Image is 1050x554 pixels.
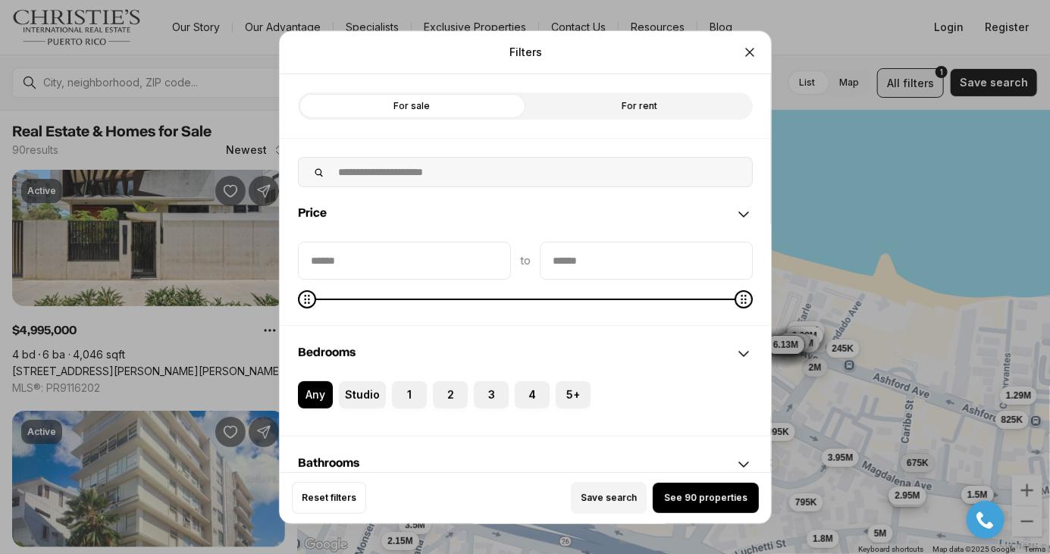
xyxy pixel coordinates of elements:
[339,381,386,408] label: Studio
[520,255,531,267] span: to
[298,207,327,219] span: Price
[298,381,333,408] label: Any
[653,483,759,513] button: See 90 properties
[280,187,771,242] div: Price
[280,381,771,436] div: Bedrooms
[509,46,541,58] p: Filters
[735,290,753,308] span: Maximum
[392,381,427,408] label: 1
[474,381,509,408] label: 3
[280,437,771,492] div: Bathrooms
[280,327,771,381] div: Bedrooms
[298,92,525,120] label: For sale
[556,381,591,408] label: 5+
[298,346,356,358] span: Bedrooms
[298,457,359,469] span: Bathrooms
[292,482,366,514] button: Reset filters
[299,243,510,279] input: priceMin
[735,37,765,67] button: Close
[280,242,771,325] div: Price
[664,492,748,504] span: See 90 properties
[581,492,637,504] span: Save search
[433,381,468,408] label: 2
[541,243,752,279] input: priceMax
[515,381,550,408] label: 4
[571,482,647,514] button: Save search
[302,492,356,504] span: Reset filters
[525,92,753,120] label: For rent
[298,290,316,308] span: Minimum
